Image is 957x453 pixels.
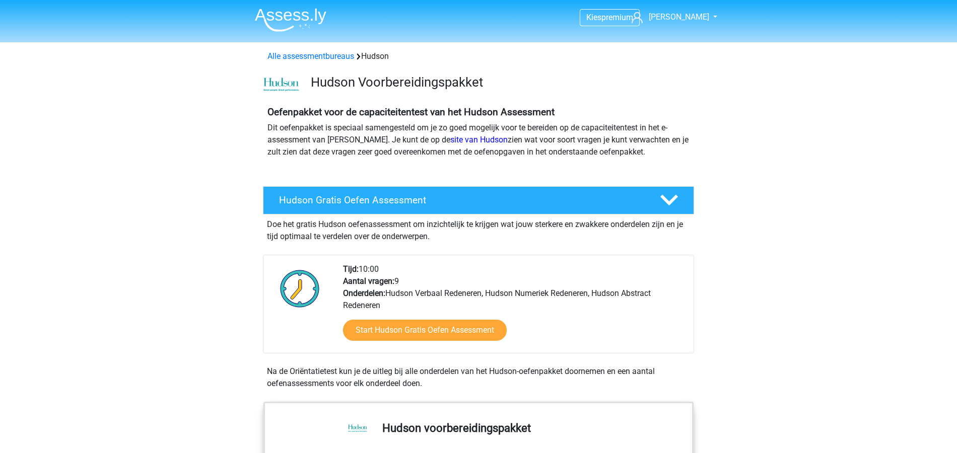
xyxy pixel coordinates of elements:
[263,78,299,92] img: cefd0e47479f4eb8e8c001c0d358d5812e054fa8.png
[311,74,686,90] h3: Hudson Voorbereidingspakket
[343,264,359,274] b: Tijd:
[255,8,326,32] img: Assessly
[628,11,710,23] a: [PERSON_NAME]
[267,106,555,118] b: Oefenpakket voor de capaciteitentest van het Hudson Assessment
[649,12,709,22] span: [PERSON_NAME]
[601,13,633,22] span: premium
[343,288,385,298] b: Onderdelen:
[335,263,693,353] div: 10:00 9 Hudson Verbaal Redeneren, Hudson Numeriek Redeneren, Hudson Abstract Redeneren
[279,194,644,206] h4: Hudson Gratis Oefen Assessment
[263,50,694,62] div: Hudson
[267,122,690,158] p: Dit oefenpakket is speciaal samengesteld om je zo goed mogelijk voor te bereiden op de capaciteit...
[267,51,354,61] a: Alle assessmentbureaus
[343,276,394,286] b: Aantal vragen:
[586,13,601,22] span: Kies
[343,320,507,341] a: Start Hudson Gratis Oefen Assessment
[263,214,694,243] div: Doe het gratis Hudson oefenassessment om inzichtelijk te krijgen wat jouw sterkere en zwakkere on...
[580,11,639,24] a: Kiespremium
[263,365,694,390] div: Na de Oriëntatietest kun je de uitleg bij alle onderdelen van het Hudson-oefenpakket doornemen en...
[259,186,698,214] a: Hudson Gratis Oefen Assessment
[450,135,508,144] a: site van Hudson
[275,263,325,314] img: Klok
